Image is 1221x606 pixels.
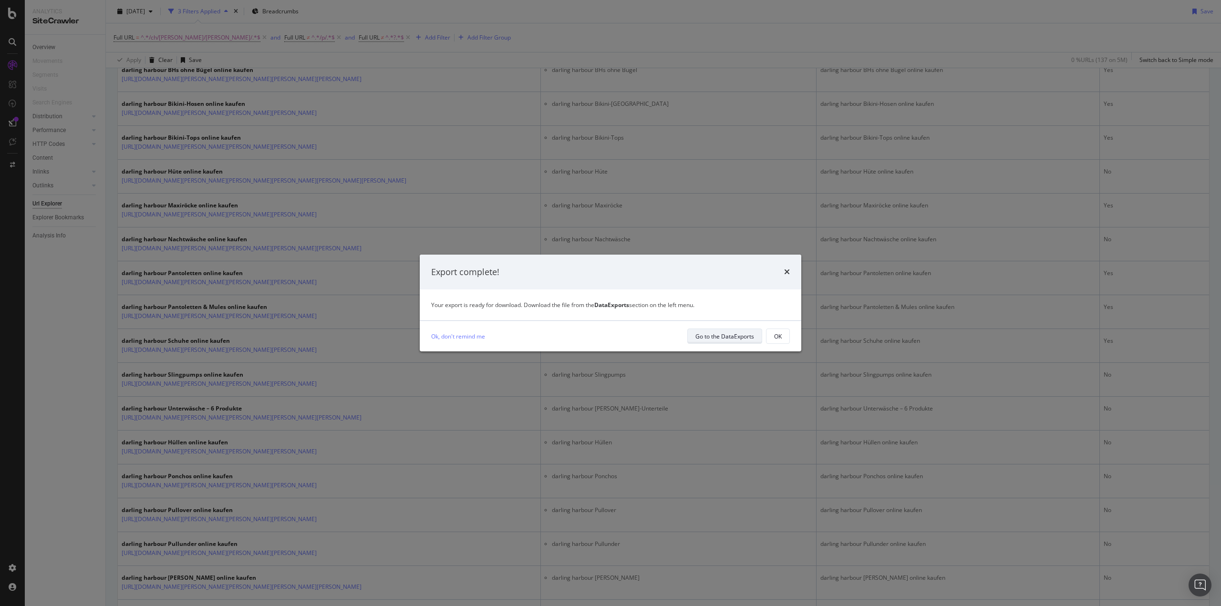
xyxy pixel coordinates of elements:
button: Go to the DataExports [687,329,762,344]
button: OK [766,329,790,344]
div: times [784,266,790,278]
strong: DataExports [594,301,629,309]
div: Go to the DataExports [695,332,754,340]
div: Export complete! [431,266,499,278]
a: Ok, don't remind me [431,331,485,341]
span: section on the left menu. [594,301,694,309]
div: Open Intercom Messenger [1189,574,1211,596]
div: modal [420,255,801,352]
div: OK [774,332,782,340]
div: Your export is ready for download. Download the file from the [431,301,790,309]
